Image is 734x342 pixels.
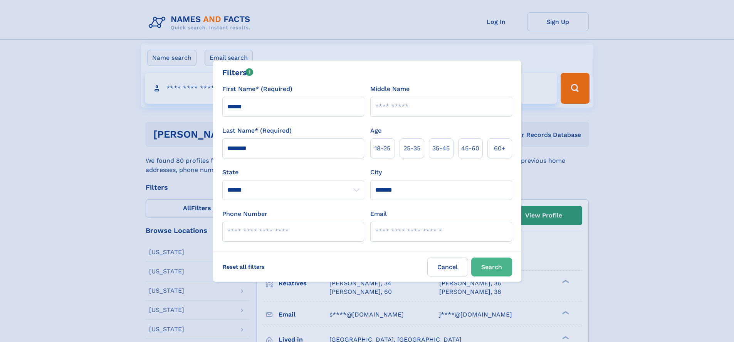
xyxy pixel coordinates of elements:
span: 18‑25 [375,144,390,153]
label: Last Name* (Required) [222,126,292,135]
label: Reset all filters [218,258,270,276]
label: Middle Name [370,84,410,94]
label: Email [370,209,387,219]
label: Cancel [427,258,468,276]
span: 25‑35 [403,144,420,153]
span: 35‑45 [432,144,450,153]
button: Search [471,258,512,276]
span: 45‑60 [461,144,479,153]
span: 60+ [494,144,506,153]
label: State [222,168,364,177]
div: Filters [222,67,254,78]
label: City [370,168,382,177]
label: Phone Number [222,209,267,219]
label: Age [370,126,381,135]
label: First Name* (Required) [222,84,292,94]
